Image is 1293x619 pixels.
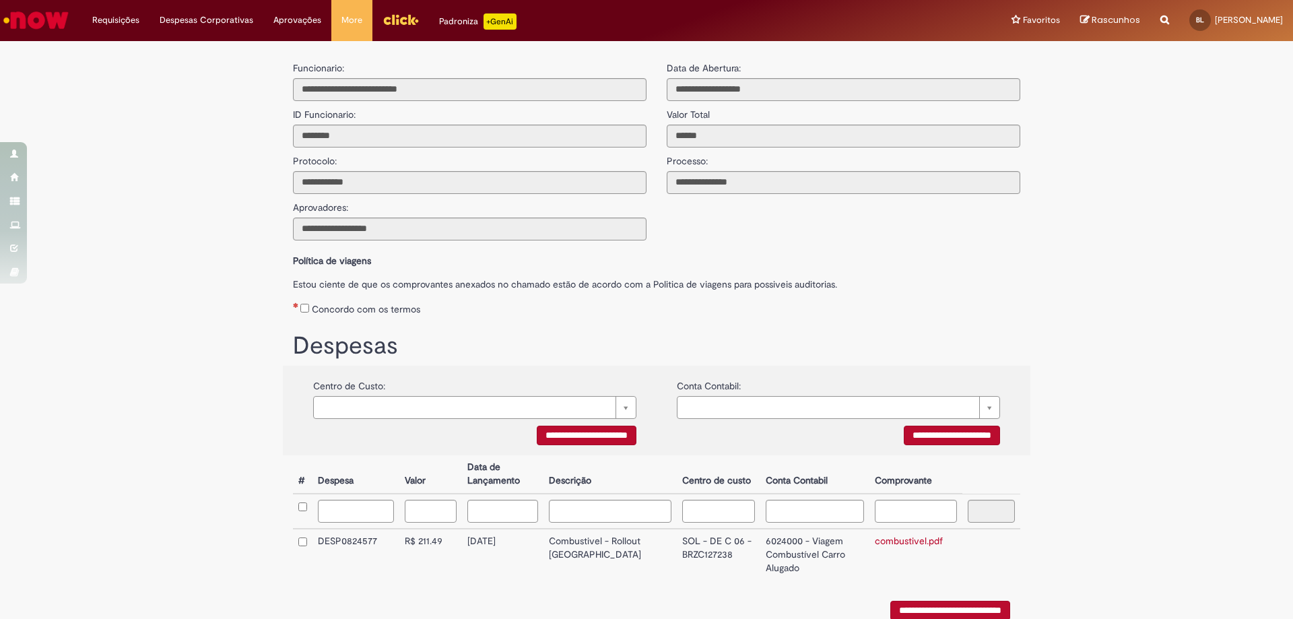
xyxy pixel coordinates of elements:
[760,529,869,581] td: 6024000 - Viagem Combustível Carro Alugado
[293,194,348,214] label: Aprovadores:
[313,372,385,393] label: Centro de Custo:
[1080,14,1140,27] a: Rascunhos
[667,61,741,75] label: Data de Abertura:
[1092,13,1140,26] span: Rascunhos
[273,13,321,27] span: Aprovações
[462,455,544,494] th: Data de Lançamento
[293,333,1020,360] h1: Despesas
[399,455,462,494] th: Valor
[293,101,356,121] label: ID Funcionario:
[92,13,139,27] span: Requisições
[543,455,676,494] th: Descrição
[312,529,399,581] td: DESP0824577
[293,61,344,75] label: Funcionario:
[1,7,71,34] img: ServiceNow
[677,372,741,393] label: Conta Contabil:
[341,13,362,27] span: More
[313,396,636,419] a: Limpar campo {0}
[667,101,710,121] label: Valor Total
[677,396,1000,419] a: Limpar campo {0}
[667,148,708,168] label: Processo:
[677,529,761,581] td: SOL - DE C 06 - BRZC127238
[383,9,419,30] img: click_logo_yellow_360x200.png
[439,13,517,30] div: Padroniza
[312,302,420,316] label: Concordo com os termos
[875,535,943,547] a: combustivel.pdf
[293,148,337,168] label: Protocolo:
[293,271,1020,291] label: Estou ciente de que os comprovantes anexados no chamado estão de acordo com a Politica de viagens...
[543,529,676,581] td: Combustivel - Rollout [GEOGRAPHIC_DATA]
[1023,13,1060,27] span: Favoritos
[869,455,962,494] th: Comprovante
[293,455,312,494] th: #
[1196,15,1204,24] span: BL
[1215,14,1283,26] span: [PERSON_NAME]
[462,529,544,581] td: [DATE]
[760,455,869,494] th: Conta Contabil
[484,13,517,30] p: +GenAi
[677,455,761,494] th: Centro de custo
[312,455,399,494] th: Despesa
[869,529,962,581] td: combustivel.pdf
[160,13,253,27] span: Despesas Corporativas
[399,529,462,581] td: R$ 211.49
[293,255,371,267] b: Política de viagens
